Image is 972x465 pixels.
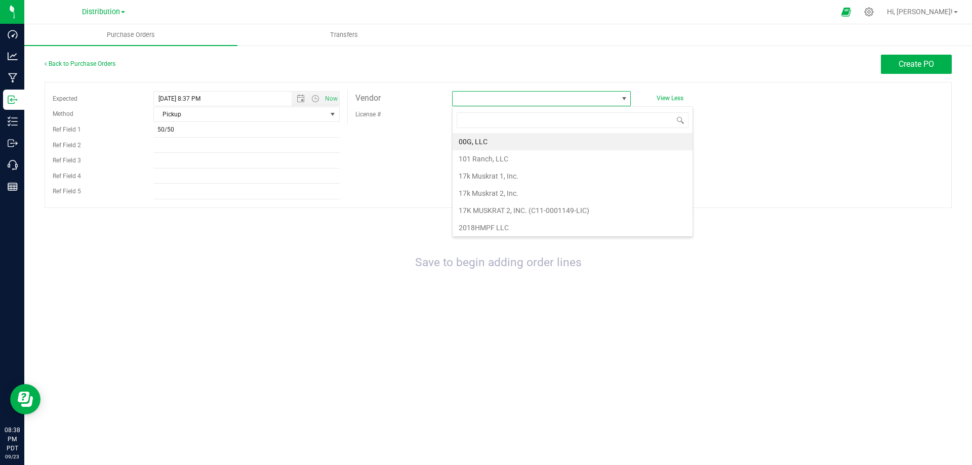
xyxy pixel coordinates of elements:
[8,182,18,192] inline-svg: Reports
[881,55,952,74] button: Create PO
[887,8,953,16] span: Hi, [PERSON_NAME]!
[53,138,81,153] label: Ref Field 2
[53,122,81,137] label: Ref Field 1
[8,95,18,105] inline-svg: Inbound
[8,51,18,61] inline-svg: Analytics
[53,153,81,168] label: Ref Field 3
[453,133,693,150] li: 00G, LLC
[5,426,20,453] p: 08:38 PM PDT
[306,95,323,103] span: Open the time view
[24,24,237,46] a: Purchase Orders
[53,184,81,199] label: Ref Field 5
[5,453,20,460] p: 09/23
[835,2,858,22] span: Open Ecommerce Menu
[8,73,18,83] inline-svg: Manufacturing
[322,92,340,106] span: Set Current date
[82,8,120,16] span: Distribution
[453,185,693,202] li: 17k Muskrat 2, Inc.
[8,116,18,126] inline-svg: Inventory
[53,106,73,121] label: Method
[863,7,875,17] div: Manage settings
[8,138,18,148] inline-svg: Outbound
[154,107,327,121] span: Pickup
[327,107,339,121] span: select
[453,219,693,236] li: 2018HMPF LLC
[899,59,934,69] span: Create PO
[415,256,582,269] span: Save to begin adding order lines
[237,24,451,46] a: Transfers
[355,107,381,122] label: License #
[8,29,18,39] inline-svg: Dashboard
[453,202,693,219] li: 17K MUSKRAT 2, INC. (C11-0001149-LIC)
[10,384,40,414] iframe: Resource center
[453,150,693,167] li: 101 Ranch, LLC
[657,95,683,102] a: View Less
[453,167,693,185] li: 17k Muskrat 1, Inc.
[292,95,309,103] span: Open the date view
[53,91,77,106] label: Expected
[45,60,115,67] a: Back to Purchase Orders
[355,91,381,106] label: Vendor
[53,168,81,184] label: Ref Field 4
[93,30,169,39] span: Purchase Orders
[8,160,18,170] inline-svg: Call Center
[316,30,372,39] span: Transfers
